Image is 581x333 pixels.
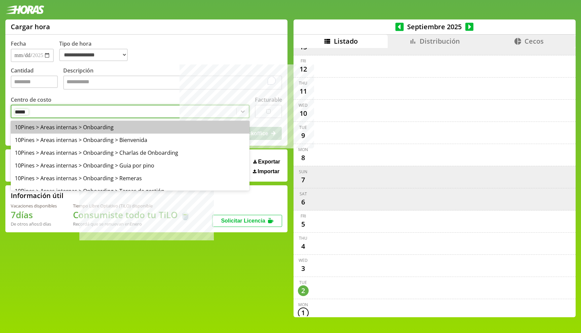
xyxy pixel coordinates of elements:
label: Descripción [63,67,282,91]
input: Cantidad [11,76,58,88]
label: Centro de costo [11,96,51,103]
span: Distribución [420,37,460,46]
div: 10Pines > Areas internas > Onboarding > Charlas de Onboarding [11,146,249,159]
div: Wed [299,257,308,263]
div: 10Pines > Areas internas > Onboarding > Tareas de gestión [11,185,249,197]
h1: Consumiste todo tu TiLO 🍵 [73,209,191,221]
div: 3 [298,263,309,274]
div: 10 [298,108,309,119]
div: De otros años: 0 días [11,221,57,227]
select: Tipo de hora [59,49,128,61]
label: Tipo de hora [59,40,133,62]
div: 8 [298,152,309,163]
textarea: To enrich screen reader interactions, please activate Accessibility in Grammarly extension settings [63,76,282,90]
b: Enero [130,221,142,227]
div: 10Pines > Areas internas > Onboarding > Remeras [11,172,249,185]
div: 6 [298,197,309,207]
div: Tue [299,125,307,130]
h2: Información útil [11,191,64,200]
span: Cecos [525,37,544,46]
button: Solicitar Licencia [212,215,282,227]
div: 1 [298,307,309,318]
div: Mon [298,302,308,307]
label: Fecha [11,40,26,47]
div: 10Pines > Areas internas > Onboarding > Bienvenida [11,134,249,146]
h1: Cargar hora [11,22,50,31]
label: Cantidad [11,67,63,91]
div: 9 [298,130,309,141]
div: Fri [301,213,306,219]
div: 2 [298,285,309,296]
span: Solicitar Licencia [221,218,265,224]
div: Tiempo Libre Optativo (TiLO) disponible [73,203,191,209]
div: 10Pines > Areas internas > Onboarding [11,121,249,134]
div: Fri [301,58,306,64]
div: 11 [298,86,309,97]
img: logotipo [5,5,44,14]
h1: 7 días [11,209,57,221]
div: Mon [298,147,308,152]
div: 4 [298,241,309,252]
div: Wed [299,102,308,108]
div: 12 [298,64,309,75]
div: 7 [298,175,309,185]
div: Sat [300,191,307,197]
span: Listado [334,37,358,46]
label: Facturable [255,96,282,103]
div: Vacaciones disponibles [11,203,57,209]
div: Thu [299,80,307,86]
div: Recordá que se renuevan en [73,221,191,227]
span: Septiembre 2025 [404,22,465,31]
div: 5 [298,219,309,230]
div: 10Pines > Areas internas > Onboarding > Guia por pino [11,159,249,172]
div: Thu [299,235,307,241]
div: scrollable content [294,48,576,316]
div: Sun [299,169,307,175]
div: Tue [299,280,307,285]
span: Importar [258,169,279,175]
span: Exportar [258,159,280,165]
button: Exportar [251,158,282,165]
